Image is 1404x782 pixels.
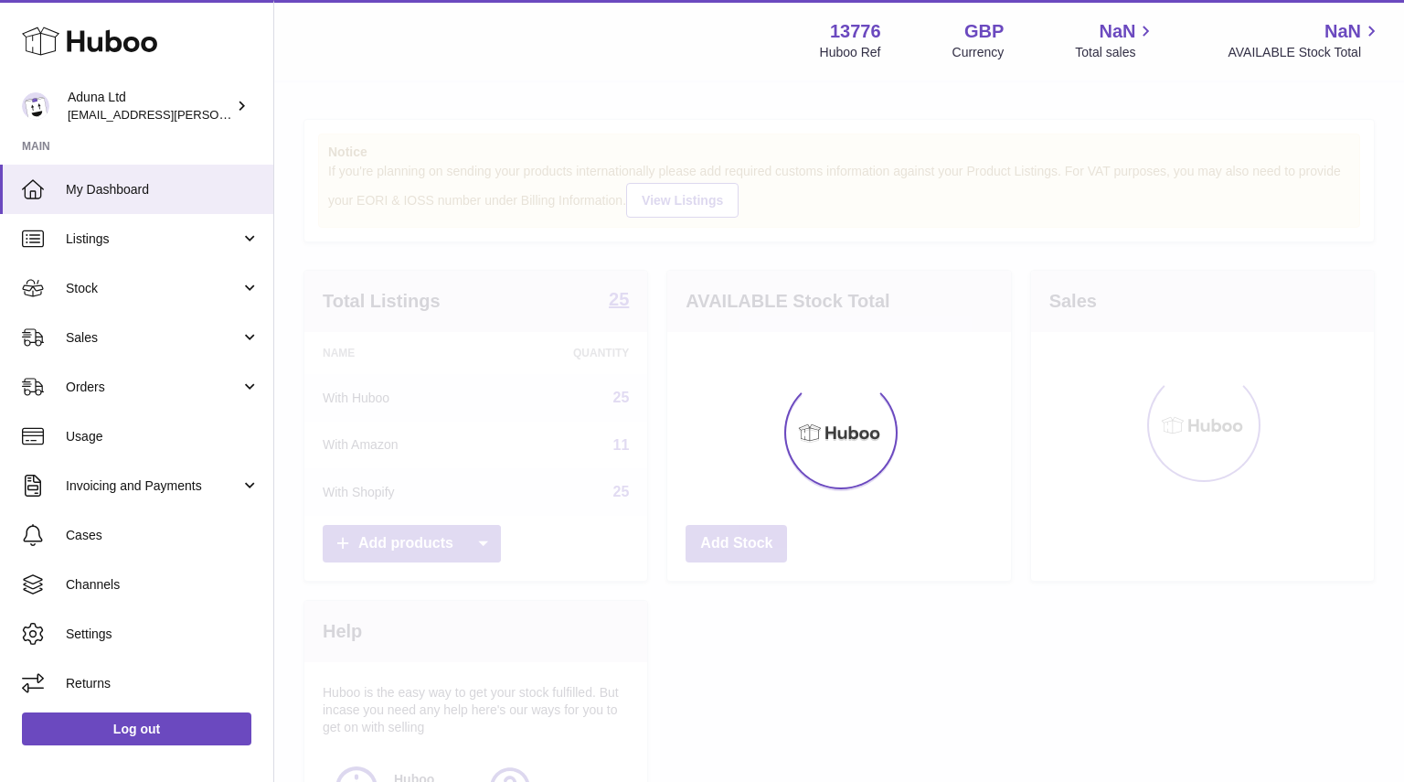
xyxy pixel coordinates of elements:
[66,379,240,396] span: Orders
[66,428,260,445] span: Usage
[66,477,240,495] span: Invoicing and Payments
[1099,19,1135,44] span: NaN
[1075,19,1156,61] a: NaN Total sales
[66,280,240,297] span: Stock
[964,19,1004,44] strong: GBP
[830,19,881,44] strong: 13776
[1324,19,1361,44] span: NaN
[66,576,260,594] span: Channels
[820,44,881,61] div: Huboo Ref
[66,626,260,643] span: Settings
[68,107,464,122] span: [EMAIL_ADDRESS][PERSON_NAME][PERSON_NAME][DOMAIN_NAME]
[66,181,260,198] span: My Dashboard
[66,329,240,347] span: Sales
[1228,19,1382,61] a: NaN AVAILABLE Stock Total
[22,92,49,120] img: deborahe.kamara@aduna.com
[952,44,1005,61] div: Currency
[66,230,240,248] span: Listings
[66,527,260,544] span: Cases
[22,712,251,745] a: Log out
[68,89,232,123] div: Aduna Ltd
[1075,44,1156,61] span: Total sales
[66,675,260,692] span: Returns
[1228,44,1382,61] span: AVAILABLE Stock Total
